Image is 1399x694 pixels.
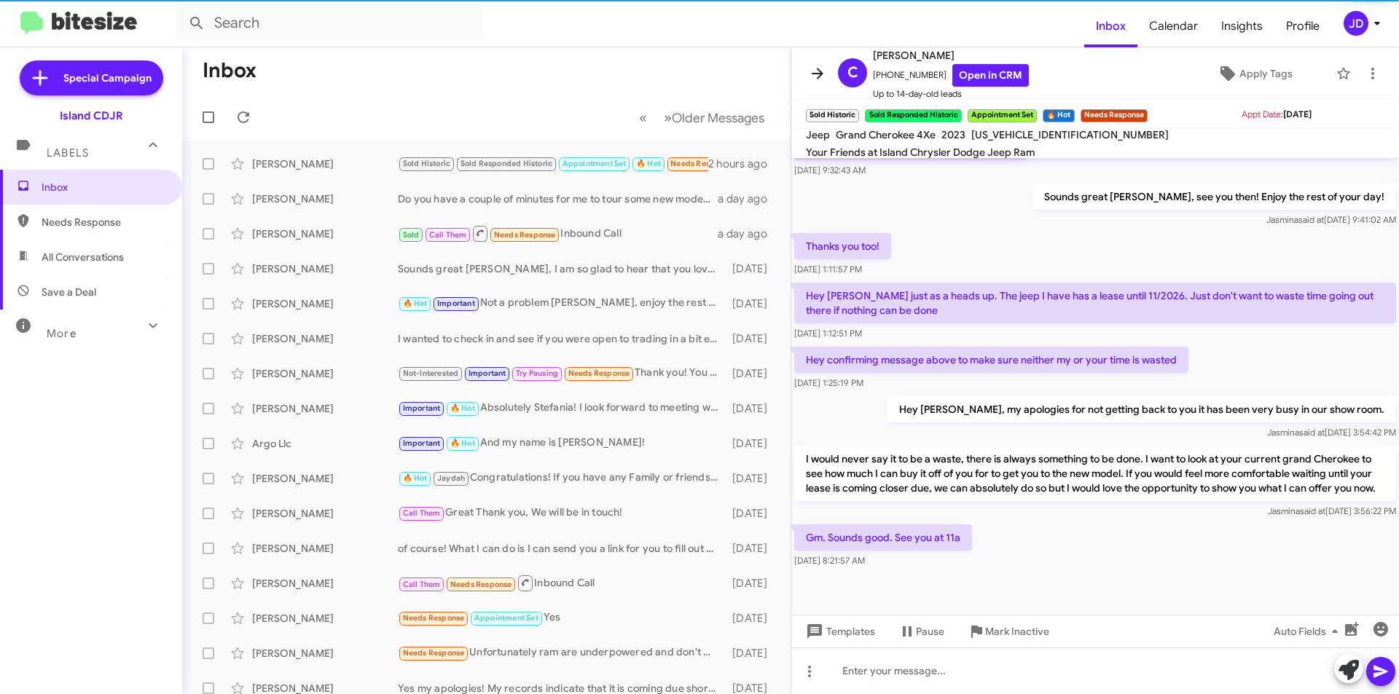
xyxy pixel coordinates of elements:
[450,403,475,413] span: 🔥 Hot
[516,368,558,378] span: Try Pausing
[474,613,538,623] span: Appointment Set
[63,71,152,85] span: Special Campaign
[42,250,124,264] span: All Conversations
[725,541,779,556] div: [DATE]
[1274,5,1331,47] a: Profile
[725,366,779,381] div: [DATE]
[1084,5,1137,47] a: Inbox
[630,103,656,133] button: Previous
[725,576,779,591] div: [DATE]
[461,159,553,168] span: Sold Responded Historic
[1180,60,1329,87] button: Apply Tags
[672,110,764,126] span: Older Messages
[398,261,725,276] div: Sounds great [PERSON_NAME], I am so glad to hear that you love it! If you would like, we could co...
[718,192,779,206] div: a day ago
[1268,505,1396,516] span: Jasmina [DATE] 3:56:22 PM
[670,159,732,168] span: Needs Response
[398,435,725,452] div: And my name is [PERSON_NAME]!
[725,506,779,521] div: [DATE]
[794,328,862,339] span: [DATE] 1:12:51 PM
[47,146,89,159] span: Labels
[403,230,420,240] span: Sold
[437,299,475,308] span: Important
[806,109,859,122] small: Sold Historic
[1274,618,1344,644] span: Auto Fields
[836,128,936,141] span: Grand Cherokee 4Xe
[252,261,398,276] div: [PERSON_NAME]
[252,401,398,416] div: [PERSON_NAME]
[563,159,627,168] span: Appointment Set
[252,541,398,556] div: [PERSON_NAME]
[403,473,428,483] span: 🔥 Hot
[952,64,1029,87] a: Open in CRM
[1081,109,1148,122] small: Needs Response
[450,438,475,448] span: 🔥 Hot
[794,377,863,388] span: [DATE] 1:25:19 PM
[203,59,256,82] h1: Inbox
[1298,214,1324,225] span: said at
[725,436,779,451] div: [DATE]
[398,192,718,206] div: Do you have a couple of minutes for me to tour some new models, we can go over some new leases, a...
[1032,184,1396,210] p: Sounds great [PERSON_NAME], see you then! Enjoy the rest of your day!
[873,64,1029,87] span: [PHONE_NUMBER]
[791,618,887,644] button: Templates
[887,396,1396,422] p: Hey [PERSON_NAME], my apologies for not getting back to you it has been very busy in our show room.
[1299,427,1325,438] span: said at
[725,611,779,626] div: [DATE]
[1239,60,1293,87] span: Apply Tags
[176,6,482,41] input: Search
[636,159,661,168] span: 🔥 Hot
[403,403,441,413] span: Important
[42,285,96,299] span: Save a Deal
[252,506,398,521] div: [PERSON_NAME]
[403,368,459,378] span: Not-Interested
[794,233,891,259] p: Thanks you too!
[42,215,165,229] span: Needs Response
[252,331,398,346] div: [PERSON_NAME]
[47,327,77,340] span: More
[398,224,718,242] div: Inbound Call
[398,610,725,626] div: Yes
[865,109,961,122] small: Sold Responded Historic
[398,574,725,592] div: Inbound Call
[718,226,779,241] div: a day ago
[794,165,866,176] span: [DATE] 9:32:43 AM
[252,611,398,626] div: [PERSON_NAME]
[398,541,725,556] div: of course! What I can do is I can send you a link for you to fill out since I haven't seen the ca...
[1267,427,1396,438] span: Jasmina [DATE] 3:54:42 PM
[20,60,163,95] a: Special Campaign
[1210,5,1274,47] a: Insights
[794,347,1188,373] p: Hey confirming message above to make sure neither my or your time is wasted
[847,61,858,84] span: C
[252,192,398,206] div: [PERSON_NAME]
[398,470,725,486] div: Congratulations! If you have any Family or friends to refer us to That will be greatly Appreciated!
[725,331,779,346] div: [DATE]
[42,180,165,194] span: Inbox
[725,401,779,416] div: [DATE]
[985,618,1049,644] span: Mark Inactive
[398,365,725,382] div: Thank you! You do the same!
[398,400,725,417] div: Absolutely Stefania! I look forward to meeting with you then!
[794,555,865,566] span: [DATE] 8:21:57 AM
[725,471,779,486] div: [DATE]
[639,109,647,127] span: «
[252,366,398,381] div: [PERSON_NAME]
[631,103,773,133] nav: Page navigation example
[1266,214,1396,225] span: Jasmina [DATE] 9:41:02 AM
[968,109,1037,122] small: Appointment Set
[887,618,956,644] button: Pause
[794,446,1396,501] p: I would never say it to be a waste, there is always something to be done. I want to look at your ...
[403,438,441,448] span: Important
[469,368,506,378] span: Important
[252,471,398,486] div: [PERSON_NAME]
[450,580,512,589] span: Needs Response
[1300,505,1325,516] span: said at
[956,618,1061,644] button: Mark Inactive
[398,644,725,661] div: Unfortunately ram are underpowered and don't want to give up my 8 cylinder for a 6 big truck smal...
[873,87,1029,101] span: Up to 14-day-old leads
[1242,109,1283,119] span: Appt Date:
[1043,109,1074,122] small: 🔥 Hot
